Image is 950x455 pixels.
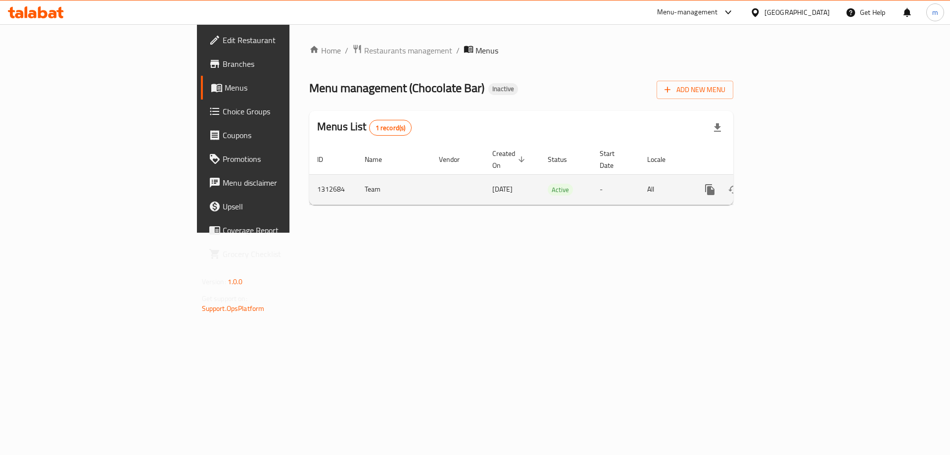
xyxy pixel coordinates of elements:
[201,195,356,218] a: Upsell
[201,100,356,123] a: Choice Groups
[309,44,733,57] nav: breadcrumb
[488,85,518,93] span: Inactive
[370,123,412,133] span: 1 record(s)
[456,45,460,56] li: /
[352,44,452,57] a: Restaurants management
[201,76,356,100] a: Menus
[639,174,690,204] td: All
[665,84,725,96] span: Add New Menu
[223,177,348,189] span: Menu disclaimer
[364,45,452,56] span: Restaurants management
[439,153,473,165] span: Vendor
[475,45,498,56] span: Menus
[657,6,718,18] div: Menu-management
[492,183,513,196] span: [DATE]
[592,174,639,204] td: -
[228,275,243,288] span: 1.0.0
[600,148,627,171] span: Start Date
[202,302,265,315] a: Support.OpsPlatform
[201,28,356,52] a: Edit Restaurant
[657,81,733,99] button: Add New Menu
[317,119,412,136] h2: Menus List
[369,120,412,136] div: Total records count
[764,7,830,18] div: [GEOGRAPHIC_DATA]
[225,82,348,94] span: Menus
[357,174,431,204] td: Team
[223,201,348,212] span: Upsell
[201,123,356,147] a: Coupons
[202,292,247,305] span: Get support on:
[201,171,356,195] a: Menu disclaimer
[698,178,722,202] button: more
[201,52,356,76] a: Branches
[647,153,678,165] span: Locale
[223,58,348,70] span: Branches
[223,34,348,46] span: Edit Restaurant
[223,248,348,260] span: Grocery Checklist
[548,153,580,165] span: Status
[201,218,356,242] a: Coverage Report
[722,178,746,202] button: Change Status
[201,147,356,171] a: Promotions
[309,77,484,99] span: Menu management ( Chocolate Bar )
[492,148,528,171] span: Created On
[706,116,729,140] div: Export file
[223,129,348,141] span: Coupons
[932,7,938,18] span: m
[202,275,226,288] span: Version:
[201,242,356,266] a: Grocery Checklist
[365,153,395,165] span: Name
[223,105,348,117] span: Choice Groups
[309,145,801,205] table: enhanced table
[223,153,348,165] span: Promotions
[317,153,336,165] span: ID
[223,224,348,236] span: Coverage Report
[548,184,573,196] span: Active
[690,145,801,175] th: Actions
[488,83,518,95] div: Inactive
